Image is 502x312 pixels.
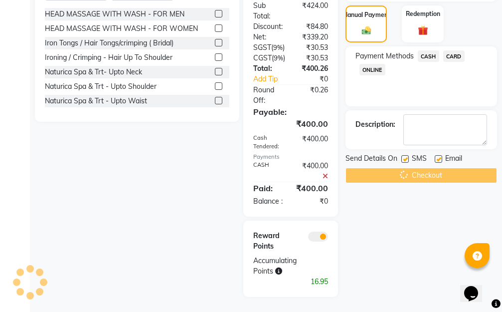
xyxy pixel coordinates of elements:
div: ₹339.20 [291,32,335,42]
a: Add Tip [246,74,298,84]
div: Description: [355,119,395,130]
span: 9% [273,43,283,51]
label: Manual Payment [342,10,390,19]
div: HEAD MASSAGE WITH WASH - FOR WOMEN [45,23,198,34]
img: _gift.svg [415,24,431,37]
span: SGST [253,43,271,52]
div: Paid: [246,182,289,194]
div: HEAD MASSAGE WITH WASH - FOR MEN [45,9,184,19]
div: Naturica Spa & Trt - Upto Waist [45,96,147,106]
div: Iron Tongs / Hair Tongs/crimping ( Bridal) [45,38,173,48]
div: ₹400.00 [291,134,335,151]
div: ₹0 [298,74,335,84]
div: Total: [246,63,291,74]
div: ₹424.00 [291,0,335,21]
div: ₹30.53 [292,42,335,53]
img: _cash.svg [359,25,374,36]
div: Sub Total: [246,0,291,21]
div: ₹0 [291,196,335,207]
span: Send Details On [345,153,397,166]
span: CGST [253,53,272,62]
div: Ironing / Crimping - Hair Up To Shoulder [45,52,172,63]
div: Accumulating Points [246,256,313,277]
div: ₹400.00 [291,161,335,182]
div: ₹84.80 [291,21,335,32]
div: ₹400.26 [291,63,335,74]
span: CARD [443,50,465,62]
span: SMS [412,153,427,166]
span: CASH [418,50,439,62]
div: Net: [246,32,291,42]
span: Payment Methods [355,51,414,61]
div: Payable: [246,106,335,118]
div: CASH [246,161,291,182]
iframe: chat widget [460,272,492,302]
div: ₹400.00 [246,118,335,130]
div: Balance : [246,196,291,207]
div: Cash Tendered: [246,134,291,151]
div: ( ) [246,42,292,53]
div: Reward Points [246,231,291,252]
div: ₹30.53 [293,53,335,63]
div: Discount: [246,21,291,32]
span: Email [445,153,462,166]
div: ( ) [246,53,293,63]
div: ₹0.26 [291,85,335,106]
span: ONLINE [359,64,385,75]
label: Redemption [406,9,440,18]
div: 16.95 [246,277,335,287]
div: Payments [253,153,328,161]
div: Naturica Spa & Trt - Upto Shoulder [45,81,157,92]
div: ₹400.00 [289,182,335,194]
span: 9% [274,54,283,62]
div: Naturica Spa & Trt- Upto Neck [45,67,142,77]
div: Round Off: [246,85,291,106]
